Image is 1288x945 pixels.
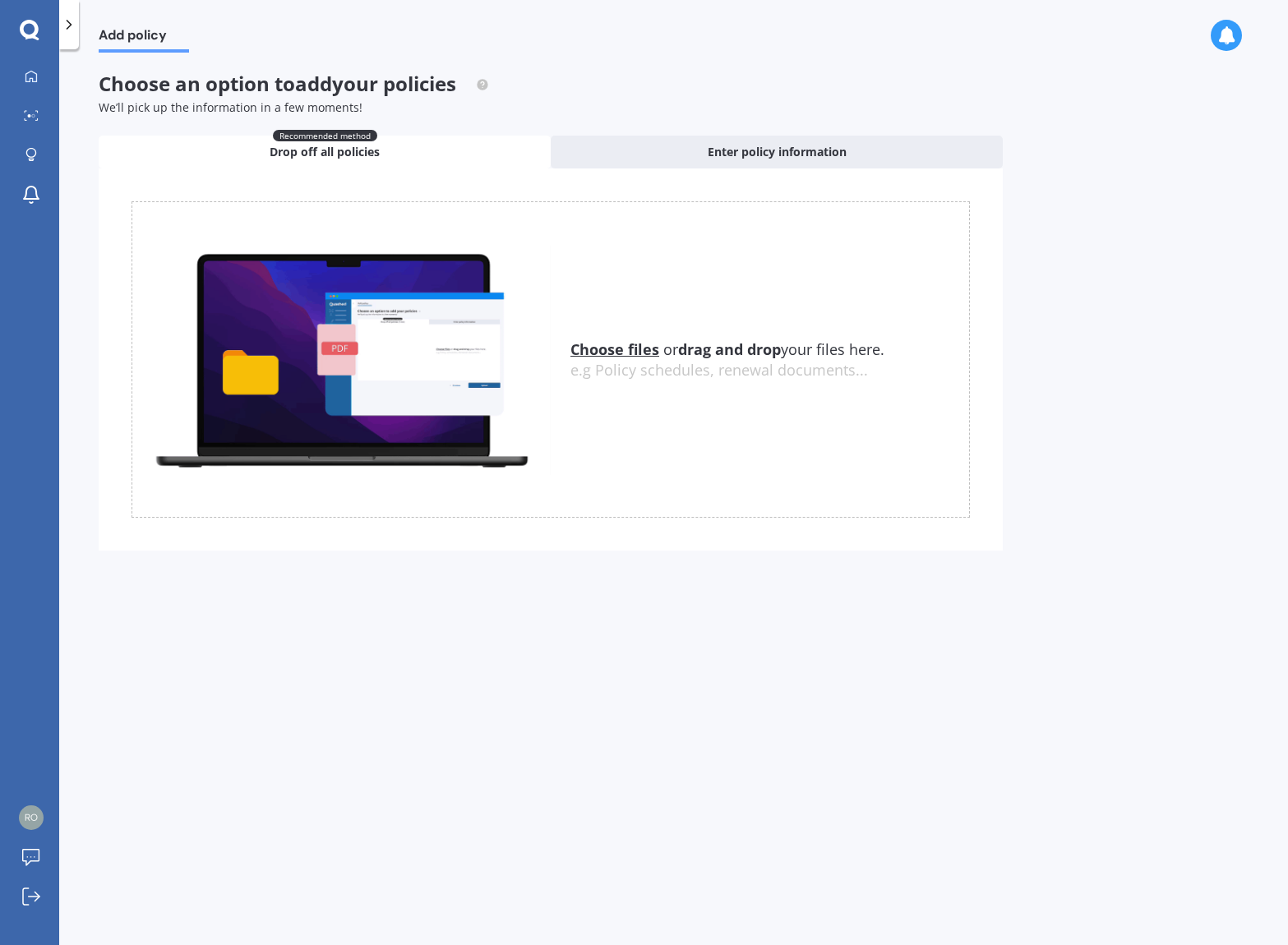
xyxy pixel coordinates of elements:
span: Drop off all policies [270,144,380,160]
img: upload.de96410c8ce839c3fdd5.gif [132,244,551,475]
span: Choose an option [99,70,489,97]
b: drag and drop [678,339,781,359]
div: e.g Policy schedules, renewal documents... [570,362,969,380]
span: Recommended method [273,130,377,141]
img: 79494d02d256a3985eb49aa30f76867f [19,805,44,830]
span: Add policy [99,27,189,49]
span: or your files here. [570,339,884,359]
span: Enter policy information [708,144,847,160]
u: Choose files [570,339,659,359]
span: to add your policies [275,70,456,97]
span: We’ll pick up the information in a few moments! [99,99,362,115]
